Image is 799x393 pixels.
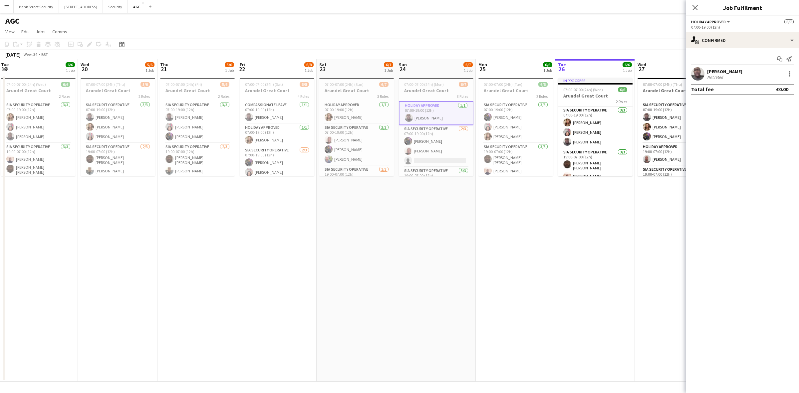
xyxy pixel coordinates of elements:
[128,0,146,13] button: AGC
[14,0,59,13] button: Bank Street Security
[225,62,234,67] span: 5/6
[325,82,364,87] span: 07:00-07:00 (24h) (Sun)
[399,78,473,176] app-job-card: 07:00-07:00 (24h) (Mon)6/7Arundel Great Court3 RolesHoliday Approved1/107:00-19:00 (12h)[PERSON_N...
[59,0,103,13] button: [STREET_ADDRESS]
[319,62,327,68] span: Sat
[305,68,313,73] div: 1 Job
[691,19,726,24] span: Holiday Approved
[319,166,394,208] app-card-role: SIA Security Operative2/319:00-07:00 (12h)
[41,52,48,57] div: BST
[240,62,245,68] span: Fri
[557,65,566,73] span: 26
[478,78,553,176] div: 07:00-07:00 (24h) (Tue)6/6Arundel Great Court2 RolesSIA Security Operative3/307:00-19:00 (12h)[PE...
[637,65,646,73] span: 27
[784,19,794,24] span: 6/7
[81,143,155,187] app-card-role: SIA Security Operative2/319:00-07:00 (12h)[PERSON_NAME] [PERSON_NAME][PERSON_NAME]
[240,101,314,124] app-card-role: Compassionate Leave1/107:00-19:00 (12h)[PERSON_NAME]
[384,62,393,67] span: 6/7
[707,69,742,75] div: [PERSON_NAME]
[319,101,394,124] app-card-role: Holiday Approved1/107:00-19:00 (12h)[PERSON_NAME]
[1,101,76,143] app-card-role: SIA Security Operative3/307:00-19:00 (12h)[PERSON_NAME][PERSON_NAME][PERSON_NAME]
[81,78,155,176] div: 07:00-07:00 (24h) (Thu)5/6Arundel Great Court2 RolesSIA Security Operative3/307:00-19:00 (12h)[PE...
[464,68,472,73] div: 1 Job
[1,78,76,176] div: 07:00-07:00 (24h) (Wed)6/6Arundel Great Court2 RolesSIA Security Operative3/307:00-19:00 (12h)[PE...
[543,62,552,67] span: 6/6
[319,78,394,176] app-job-card: 07:00-07:00 (24h) (Sun)6/7Arundel Great Court3 RolesHoliday Approved1/107:00-19:00 (12h)[PERSON_N...
[21,29,29,35] span: Edit
[478,101,553,143] app-card-role: SIA Security Operative3/307:00-19:00 (12h)[PERSON_NAME][PERSON_NAME][PERSON_NAME]
[638,62,646,68] span: Wed
[463,62,473,67] span: 6/7
[377,94,389,99] span: 3 Roles
[22,52,39,57] span: Week 34
[66,62,75,67] span: 6/6
[1,62,9,68] span: Tue
[225,68,234,73] div: 1 Job
[160,143,235,187] app-card-role: SIA Security Operative2/319:00-07:00 (12h)[PERSON_NAME] [PERSON_NAME][PERSON_NAME]
[618,87,627,92] span: 6/6
[59,94,70,99] span: 2 Roles
[3,27,17,36] a: View
[538,82,548,87] span: 6/6
[558,62,566,68] span: Tue
[50,27,70,36] a: Comms
[399,167,473,209] app-card-role: SIA Security Operative3/319:00-07:00 (12h)
[240,146,314,188] app-card-role: SIA Security Operative2/307:00-19:00 (12h)[PERSON_NAME][PERSON_NAME]
[160,88,235,94] h3: Arundel Great Court
[86,82,125,87] span: 07:00-07:00 (24h) (Thu)
[1,88,76,94] h3: Arundel Great Court
[691,25,794,30] div: 07:00-19:00 (12h)
[399,62,407,68] span: Sun
[558,78,633,176] app-job-card: In progress07:00-07:00 (24h) (Wed)6/6Arundel Great Court2 RolesSIA Security Operative3/307:00-19:...
[239,65,245,73] span: 22
[616,99,627,104] span: 2 Roles
[558,148,633,192] app-card-role: SIA Security Operative3/319:00-07:00 (12h)[PERSON_NAME] [PERSON_NAME][PERSON_NAME]
[220,82,229,87] span: 5/6
[398,65,407,73] span: 24
[638,101,712,143] app-card-role: SIA Security Operative3/307:00-19:00 (12h)[PERSON_NAME][PERSON_NAME][PERSON_NAME]
[5,29,15,35] span: View
[484,82,522,87] span: 07:00-07:00 (24h) (Tue)
[240,124,314,146] app-card-role: Holiday Approved1/107:00-19:00 (12h)[PERSON_NAME]
[103,0,128,13] button: Security
[384,68,393,73] div: 1 Job
[563,87,603,92] span: 07:00-07:00 (24h) (Wed)
[160,101,235,143] app-card-role: SIA Security Operative3/307:00-19:00 (12h)[PERSON_NAME][PERSON_NAME][PERSON_NAME]
[558,106,633,148] app-card-role: SIA Security Operative3/307:00-19:00 (12h)[PERSON_NAME][PERSON_NAME][PERSON_NAME]
[52,29,67,35] span: Comms
[457,94,468,99] span: 3 Roles
[707,75,724,80] div: Not rated
[399,125,473,167] app-card-role: SIA Security Operative2/307:00-19:00 (12h)[PERSON_NAME][PERSON_NAME]
[776,86,788,93] div: £0.00
[245,82,283,87] span: 07:00-07:00 (24h) (Sat)
[160,78,235,176] app-job-card: 07:00-07:00 (24h) (Fri)5/6Arundel Great Court2 RolesSIA Security Operative3/307:00-19:00 (12h)[PE...
[298,94,309,99] span: 4 Roles
[558,78,633,83] div: In progress
[304,62,314,67] span: 6/8
[6,82,46,87] span: 07:00-07:00 (24h) (Wed)
[691,19,731,24] button: Holiday Approved
[159,65,168,73] span: 21
[319,124,394,166] app-card-role: SIA Security Operative3/307:00-19:00 (12h)[PERSON_NAME][PERSON_NAME][PERSON_NAME]
[138,94,150,99] span: 2 Roles
[318,65,327,73] span: 23
[543,68,552,73] div: 1 Job
[81,101,155,143] app-card-role: SIA Security Operative3/307:00-19:00 (12h)[PERSON_NAME][PERSON_NAME][PERSON_NAME]
[33,27,48,36] a: Jobs
[643,82,682,87] span: 07:00-07:00 (24h) (Thu)
[240,78,314,176] app-job-card: 07:00-07:00 (24h) (Sat)6/8Arundel Great Court4 RolesCompassionate Leave1/107:00-19:00 (12h)[PERSO...
[536,94,548,99] span: 2 Roles
[300,82,309,87] span: 6/8
[399,101,473,125] app-card-role: Holiday Approved1/107:00-19:00 (12h)[PERSON_NAME]
[81,88,155,94] h3: Arundel Great Court
[623,68,632,73] div: 1 Job
[686,32,799,48] div: Confirmed
[218,94,229,99] span: 2 Roles
[145,62,154,67] span: 5/6
[638,78,712,176] div: 07:00-07:00 (24h) (Thu)6/7Arundel Great Court3 RolesSIA Security Operative3/307:00-19:00 (12h)[PE...
[638,166,712,210] app-card-role: SIA Security Operative2/319:00-07:00 (12h)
